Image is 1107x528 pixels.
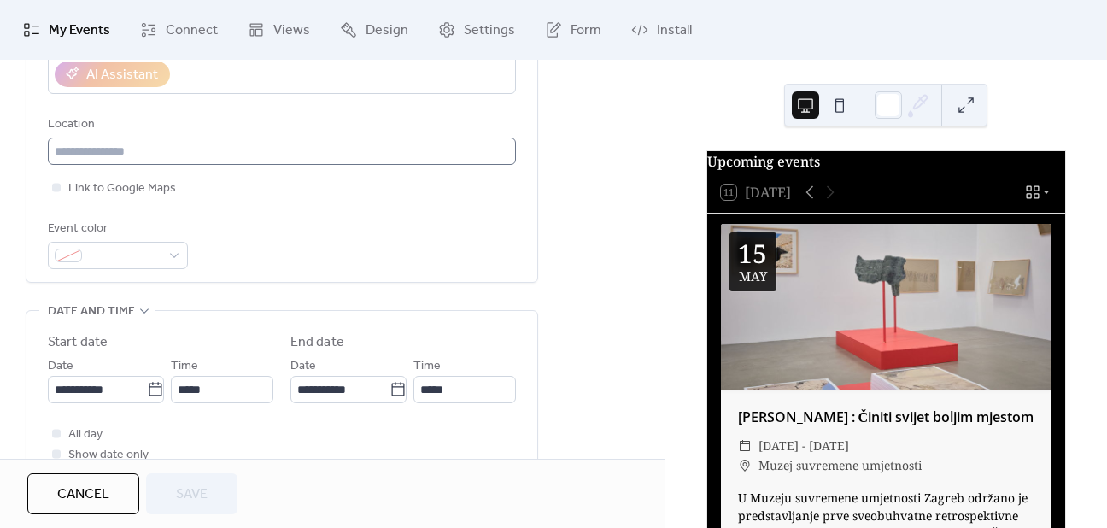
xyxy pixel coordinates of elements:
div: Upcoming events [707,151,1065,172]
a: Install [618,7,705,53]
div: ​ [738,455,752,476]
span: Settings [464,21,515,41]
a: Views [235,7,323,53]
div: May [739,270,767,283]
span: Link to Google Maps [68,179,176,199]
button: Cancel [27,473,139,514]
div: ​ [738,436,752,456]
span: Connect [166,21,218,41]
span: My Events [49,21,110,41]
div: [PERSON_NAME] : Činiti svijet boljim mjestom [721,407,1051,427]
span: Design [366,21,408,41]
div: Start date [48,332,108,353]
div: Location [48,114,512,135]
span: [DATE] - [DATE] [758,436,849,456]
a: Settings [425,7,528,53]
a: My Events [10,7,123,53]
a: Form [532,7,614,53]
a: Design [327,7,421,53]
span: Cancel [57,484,109,505]
div: Event color [48,219,184,239]
span: Form [571,21,601,41]
span: Install [657,21,692,41]
span: Date [290,356,316,377]
a: Connect [127,7,231,53]
span: Time [413,356,441,377]
span: Date [48,356,73,377]
span: Views [273,21,310,41]
div: End date [290,332,344,353]
span: Show date only [68,445,149,466]
span: Time [171,356,198,377]
span: Muzej suvremene umjetnosti [758,455,922,476]
div: 15 [738,241,767,267]
span: All day [68,425,102,445]
span: Date and time [48,302,135,322]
